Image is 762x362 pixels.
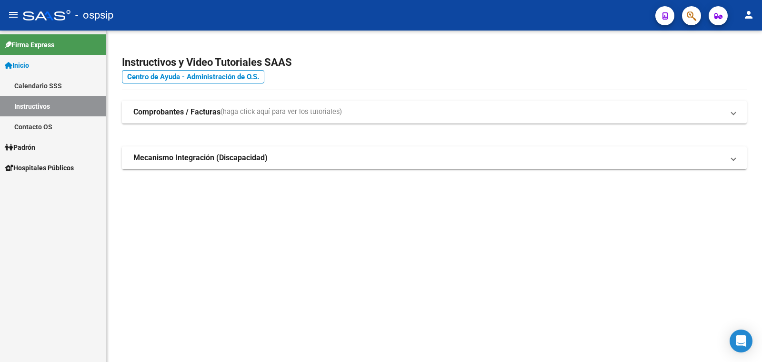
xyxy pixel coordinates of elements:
span: - ospsip [75,5,113,26]
a: Centro de Ayuda - Administración de O.S. [122,70,264,83]
mat-icon: menu [8,9,19,21]
mat-expansion-panel-header: Comprobantes / Facturas(haga click aquí para ver los tutoriales) [122,101,747,124]
strong: Mecanismo Integración (Discapacidad) [133,153,268,163]
mat-expansion-panel-header: Mecanismo Integración (Discapacidad) [122,146,747,169]
strong: Comprobantes / Facturas [133,107,221,117]
mat-icon: person [743,9,754,21]
span: (haga click aquí para ver los tutoriales) [221,107,342,117]
span: Hospitales Públicos [5,163,74,173]
div: Open Intercom Messenger [730,330,752,352]
h2: Instructivos y Video Tutoriales SAAS [122,53,747,72]
span: Inicio [5,60,29,71]
span: Padrón [5,142,35,153]
span: Firma Express [5,40,54,50]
